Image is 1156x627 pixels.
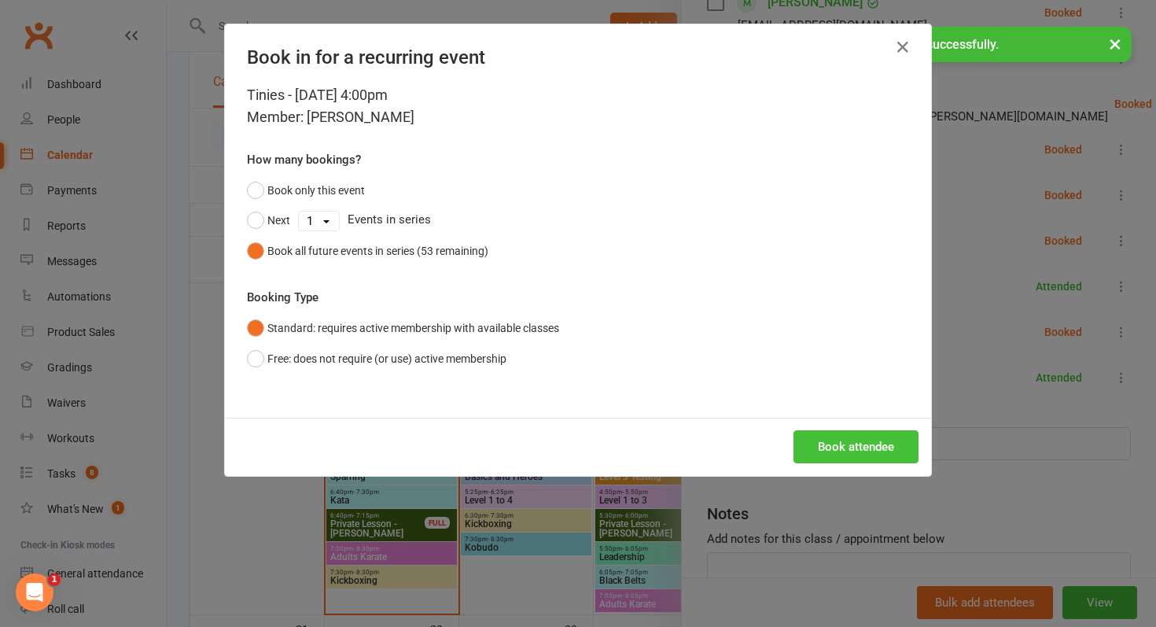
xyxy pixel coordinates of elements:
div: Events in series [247,205,909,235]
button: Standard: requires active membership with available classes [247,313,559,343]
button: Next [247,205,290,235]
button: Book all future events in series (53 remaining) [247,236,488,266]
iframe: Intercom live chat [16,574,53,611]
button: Book attendee [793,430,919,463]
div: Tinies - [DATE] 4:00pm Member: [PERSON_NAME] [247,84,909,128]
label: Booking Type [247,288,318,307]
button: Free: does not require (or use) active membership [247,344,506,374]
div: Book all future events in series (53 remaining) [267,242,488,260]
h4: Book in for a recurring event [247,46,909,68]
span: 1 [48,574,61,586]
button: Book only this event [247,175,365,205]
label: How many bookings? [247,150,361,169]
button: Close [890,35,915,60]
